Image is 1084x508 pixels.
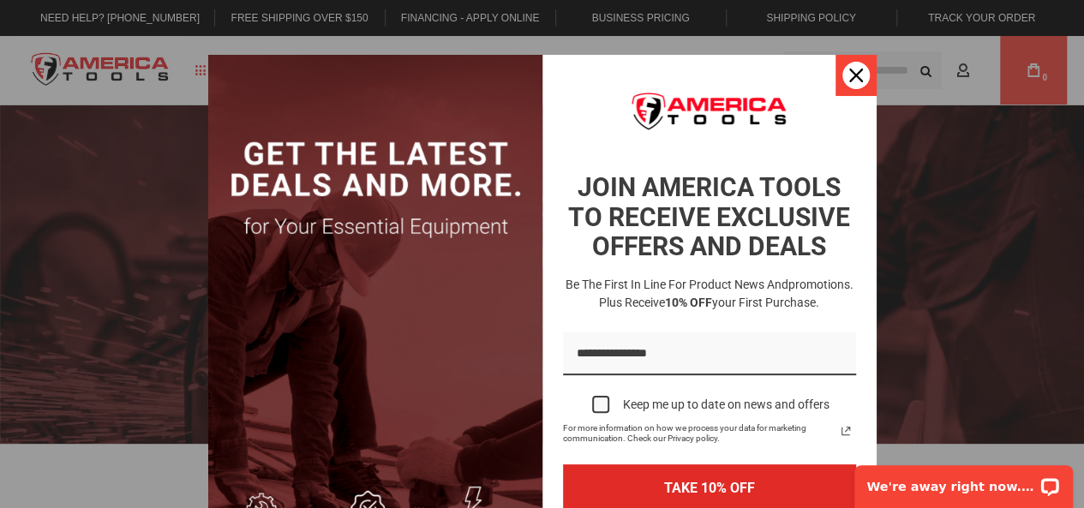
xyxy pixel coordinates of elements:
[843,454,1084,508] iframe: LiveChat chat widget
[835,421,856,441] a: Read our Privacy Policy
[665,296,712,309] strong: 10% OFF
[835,55,877,96] button: Close
[560,276,859,312] h3: Be the first in line for product news and
[849,69,863,82] svg: close icon
[835,421,856,441] svg: link icon
[623,397,829,412] div: Keep me up to date on news and offers
[568,172,850,261] strong: JOIN AMERICA TOOLS TO RECEIVE EXCLUSIVE OFFERS AND DEALS
[563,423,835,444] span: For more information on how we process your data for marketing communication. Check our Privacy p...
[563,332,856,376] input: Email field
[599,278,853,309] span: promotions. Plus receive your first purchase.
